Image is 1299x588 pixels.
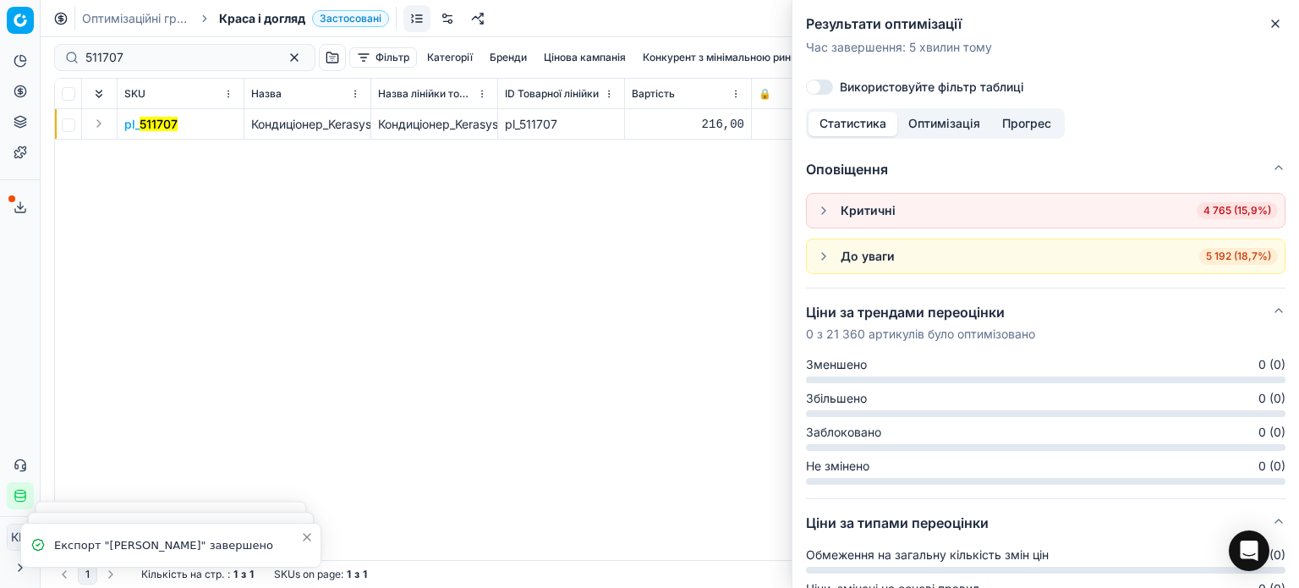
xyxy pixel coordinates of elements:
[82,10,389,27] nav: breadcrumb
[233,568,238,581] strong: 1
[7,524,34,551] button: КM
[8,525,33,550] span: КM
[54,537,300,554] div: Експорт "[PERSON_NAME]" завершено
[297,527,317,547] button: Close toast
[241,568,246,581] strong: з
[806,289,1285,356] button: Ціни за трендами переоцінки0 з 21 360 артикулів було оптимізовано
[1258,458,1285,475] span: 0 (0)
[140,117,178,131] mark: 511707
[897,112,991,136] button: Оптимізація
[420,47,480,68] button: Категорії
[632,116,744,133] div: 216,00
[483,47,534,68] button: Бренди
[1258,547,1285,563] span: 0 (0)
[141,568,224,581] span: Кількість на стр.
[806,14,1285,34] h2: Результати оптимізації
[806,390,867,407] span: Збільшено
[806,326,1035,343] p: 0 з 21 360 артикулів було оптимізовано
[1197,202,1278,219] span: 4 765 (15,9%)
[808,112,897,136] button: Статистика
[1258,424,1285,441] span: 0 (0)
[806,424,881,441] span: Заблоковано
[1229,530,1269,571] div: Open Intercom Messenger
[636,47,861,68] button: Конкурент з мінімальною ринковою ціною
[806,547,1049,563] span: Обмеження на загальну кількість змін цін
[378,87,474,101] span: Назва лінійки товарів
[806,302,1035,322] h5: Ціни за трендами переоцінки
[505,87,599,101] span: ID Товарної лінійки
[141,568,254,581] div: :
[378,116,491,133] div: Кондиціонер_Kerasys_Revitalizing_Conditioner_Оздоровчий_600_мл
[759,87,771,101] span: 🔒
[249,568,254,581] strong: 1
[806,193,1285,288] div: Оповіщення
[1258,390,1285,407] span: 0 (0)
[124,116,178,133] span: pl_
[840,81,1024,93] label: Використовуйте фільтр таблиці
[841,248,895,265] div: До уваги
[124,87,145,101] span: SKU
[347,568,351,581] strong: 1
[349,47,417,68] button: Фільтр
[251,87,282,101] span: Назва
[78,564,97,585] button: 1
[363,568,367,581] strong: 1
[806,39,1285,56] p: Час завершення : 5 хвилин тому
[54,564,74,585] button: Go to previous page
[806,458,869,475] span: Не змінено
[274,568,343,581] span: SKUs on page :
[806,499,1285,547] button: Ціни за типами переоцінки
[251,117,631,131] span: Кондиціонер_Kerasys_Revitalizing_Conditioner_Оздоровчий_600_мл
[219,10,389,27] span: Краса і доглядЗастосовані
[89,84,109,104] button: Expand all
[1258,356,1285,373] span: 0 (0)
[85,49,271,66] input: Пошук по SKU або назві
[806,146,1285,193] button: Оповіщення
[89,113,109,134] button: Expand
[354,568,359,581] strong: з
[101,564,121,585] button: Go to next page
[312,10,389,27] span: Застосовані
[219,10,305,27] span: Краса і догляд
[806,356,1285,498] div: Ціни за трендами переоцінки0 з 21 360 артикулів було оптимізовано
[82,10,190,27] a: Оптимізаційні групи
[505,116,617,133] div: pl_511707
[1199,248,1278,265] span: 5 192 (18,7%)
[537,47,633,68] button: Цінова кампанія
[991,112,1062,136] button: Прогрес
[54,564,121,585] nav: pagination
[632,87,675,101] span: Вартість
[806,356,867,373] span: Зменшено
[124,116,178,133] button: pl_511707
[841,202,896,219] div: Критичні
